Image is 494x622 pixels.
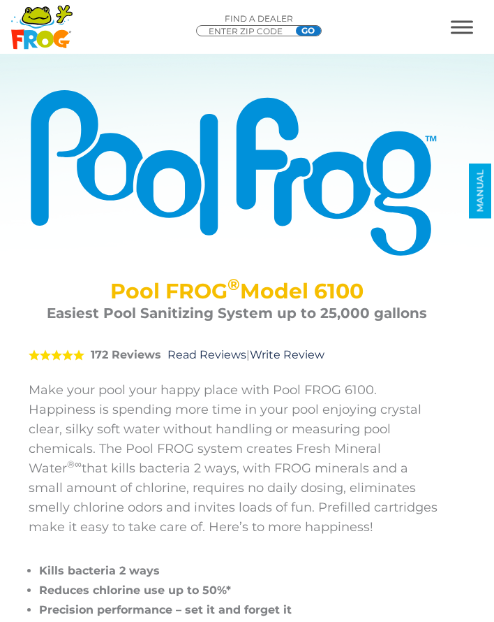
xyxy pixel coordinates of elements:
[67,458,82,470] sup: ®∞
[91,348,161,361] strong: 172 Reviews
[39,561,444,581] li: Kills bacteria 2 ways
[39,581,444,600] li: Reduces chlorine use up to 50%*
[43,303,431,323] h3: Easiest Pool Sanitizing System up to 25,000 gallons
[29,349,84,361] span: 5
[207,26,291,37] input: Zip Code Form
[296,26,321,36] input: GO
[29,380,444,537] p: Make your pool your happy place with Pool FROG 6100. Happiness is spending more time in your pool...
[250,348,324,361] a: Write Review
[451,20,473,34] button: MENU
[29,87,444,258] img: Product Logo
[196,13,322,25] p: Find A Dealer
[43,279,431,303] h2: Pool FROG Model 6100
[29,331,444,380] div: |
[167,348,246,361] a: Read Reviews
[39,600,444,620] li: Precision performance – set it and forget it
[227,275,240,294] sup: ®
[469,164,491,219] a: MANUAL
